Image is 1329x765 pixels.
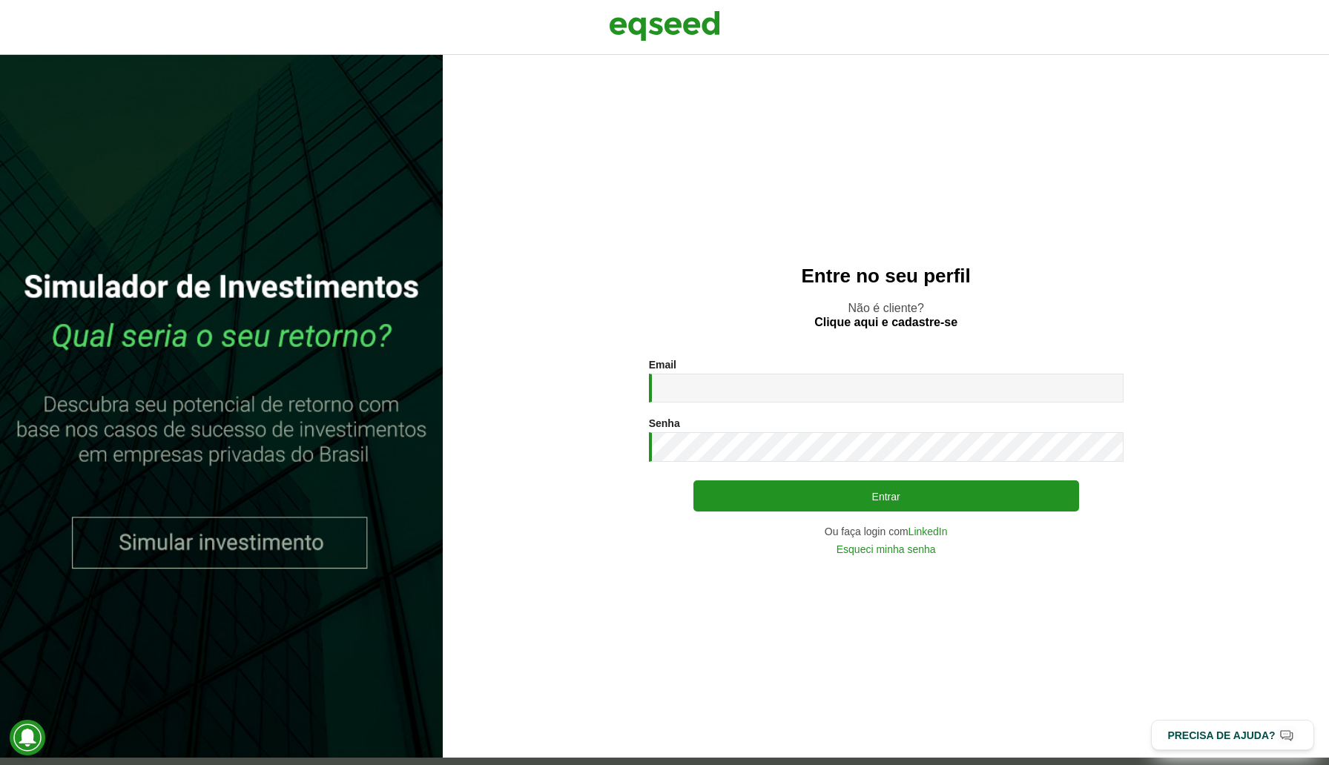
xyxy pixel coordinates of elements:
[693,480,1079,511] button: Entrar
[814,317,957,328] a: Clique aqui e cadastre-se
[609,7,720,44] img: EqSeed Logo
[837,544,936,554] a: Esqueci minha senha
[649,360,676,370] label: Email
[649,526,1124,537] div: Ou faça login com
[908,526,948,537] a: LinkedIn
[472,301,1299,329] p: Não é cliente?
[472,265,1299,287] h2: Entre no seu perfil
[649,418,680,428] label: Senha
